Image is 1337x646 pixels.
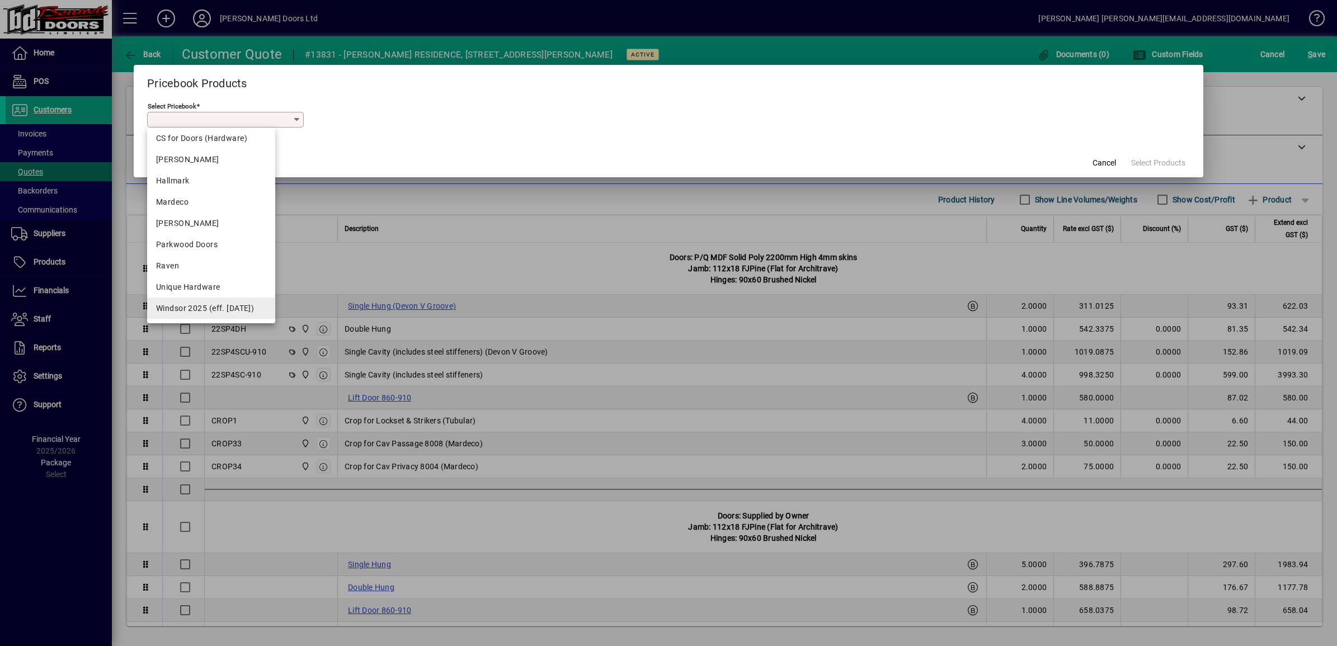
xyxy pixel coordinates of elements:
[147,149,275,170] mat-option: GD Rutter
[156,175,266,187] div: Hallmark
[147,170,275,191] mat-option: Hallmark
[156,239,266,251] div: Parkwood Doors
[148,102,196,110] mat-label: Select Pricebook
[156,281,266,293] div: Unique Hardware
[156,196,266,208] div: Mardeco
[147,276,275,298] mat-option: Unique Hardware
[147,128,275,149] mat-option: CS for Doors (Hardware)
[147,234,275,255] mat-option: Parkwood Doors
[156,154,266,166] div: [PERSON_NAME]
[147,298,275,319] mat-option: Windsor 2025 (eff. 1 March)
[156,260,266,272] div: Raven
[147,191,275,213] mat-option: Mardeco
[147,255,275,276] mat-option: Raven
[156,133,266,144] div: CS for Doors (Hardware)
[147,213,275,234] mat-option: Miles Nelson
[134,65,1203,97] h2: Pricebook Products
[156,218,266,229] div: [PERSON_NAME]
[1086,153,1122,173] button: Cancel
[1093,157,1116,169] span: Cancel
[156,303,266,314] div: Windsor 2025 (eff. [DATE])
